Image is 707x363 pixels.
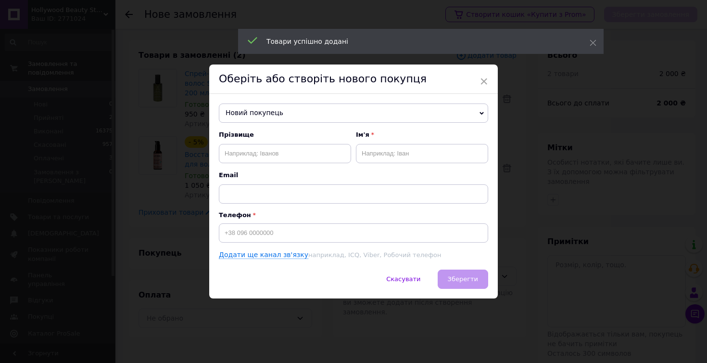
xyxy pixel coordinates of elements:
span: Прізвище [219,130,351,139]
span: Новий покупець [219,104,488,123]
span: наприклад, ICQ, Viber, Робочий телефон [308,251,441,259]
input: Наприклад: Іван [356,144,488,163]
span: Email [219,171,488,180]
button: Скасувати [376,270,430,289]
input: Наприклад: Іванов [219,144,351,163]
span: Ім'я [356,130,488,139]
span: Скасувати [386,275,420,283]
p: Телефон [219,211,488,219]
div: Оберіть або створіть нового покупця [209,65,498,94]
a: Додати ще канал зв'язку [219,251,308,259]
div: Товари успішно додані [266,37,566,46]
input: +38 096 0000000 [219,223,488,243]
span: × [480,73,488,90]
